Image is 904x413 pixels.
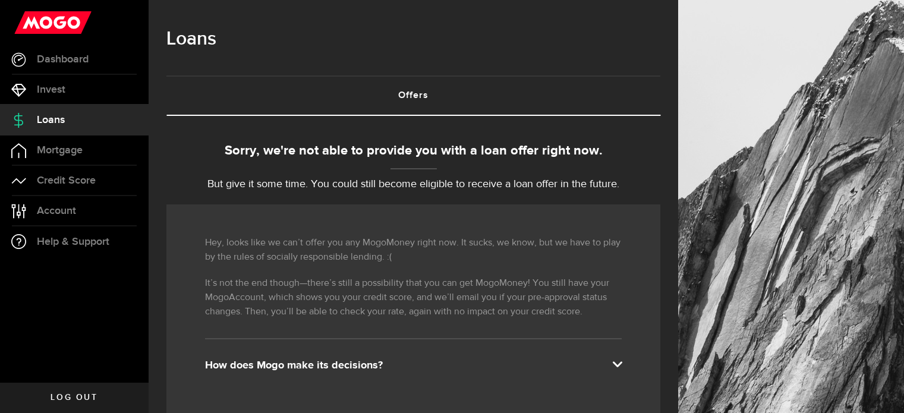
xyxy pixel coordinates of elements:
a: Offers [166,77,660,115]
span: Mortgage [37,145,83,156]
p: Hey, looks like we can’t offer you any MogoMoney right now. It sucks, we know, but we have to pla... [205,236,622,264]
span: Help & Support [37,237,109,247]
span: Credit Score [37,175,96,186]
span: Dashboard [37,54,89,65]
div: Sorry, we're not able to provide you with a loan offer right now. [166,141,660,161]
span: Loans [37,115,65,125]
ul: Tabs Navigation [166,75,660,116]
span: Log out [51,393,97,402]
p: It’s not the end though—there’s still a possibility that you can get MogoMoney! You still have yo... [205,276,622,319]
div: How does Mogo make its decisions? [205,358,622,373]
span: Account [37,206,76,216]
span: Invest [37,84,65,95]
p: But give it some time. You could still become eligible to receive a loan offer in the future. [166,176,660,193]
h1: Loans [166,24,660,55]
